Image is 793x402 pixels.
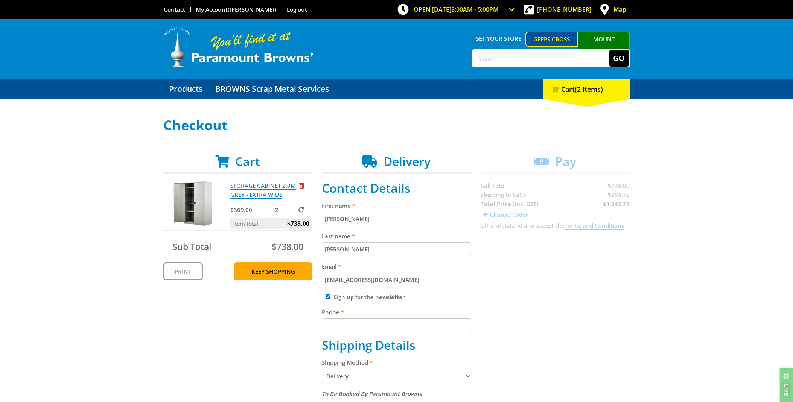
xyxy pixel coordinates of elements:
[163,79,208,99] a: Go to the Products page
[322,338,471,352] h2: Shipping Details
[164,6,185,13] a: Go to the Contact page
[780,368,793,402] section: Better navigator - Live page
[287,218,309,229] span: $738.00
[299,182,304,189] a: Remove from cart
[578,32,630,60] a: Mount [PERSON_NAME]
[230,205,271,214] p: $369.00
[322,358,471,367] label: Shipping Method
[783,383,790,397] span: Live
[210,79,335,99] a: Go to the BROWNS Scrap Metal Services page
[322,262,471,271] label: Email
[322,201,471,210] label: First name
[228,6,276,13] span: ([PERSON_NAME])
[322,318,471,332] input: Please enter your telephone number.
[384,153,431,169] span: Delivery
[322,181,471,195] h2: Contact Details
[451,5,499,14] span: 8:00am - 5:00pm
[163,26,314,68] img: Paramount Browns'
[322,242,471,256] input: Please enter your last name.
[414,5,499,14] span: OPEN [DATE]
[163,118,630,133] h1: Checkout
[172,241,211,253] span: Sub Total
[609,50,629,67] button: Go
[322,369,471,383] select: Please select a shipping method.
[163,262,203,280] a: Print
[543,79,630,99] div: Cart
[473,50,609,67] input: Search
[235,153,260,169] span: Cart
[272,241,303,253] span: $738.00
[322,231,471,241] label: Last name
[322,308,471,317] label: Phone
[525,32,578,47] a: Gepps Cross
[322,390,423,397] em: To Be Booked By Paramount Browns'
[322,273,471,286] input: Please enter your email address.
[322,212,471,225] input: Please enter your first name.
[196,6,276,13] a: Go to the My Account page
[230,182,296,199] a: STORAGE CABINET 2.0M GREY - EXTRA WIDE
[234,262,312,280] a: Keep Shopping
[170,181,216,226] img: STORAGE CABINET 2.0M GREY - EXTRA WIDE
[230,218,312,229] p: Item total:
[334,293,405,301] label: Sign up for the newsletter
[780,368,793,402] button: Tool menu
[287,6,307,13] a: Log out
[472,32,526,45] span: Set your store
[575,85,603,94] span: (2 items)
